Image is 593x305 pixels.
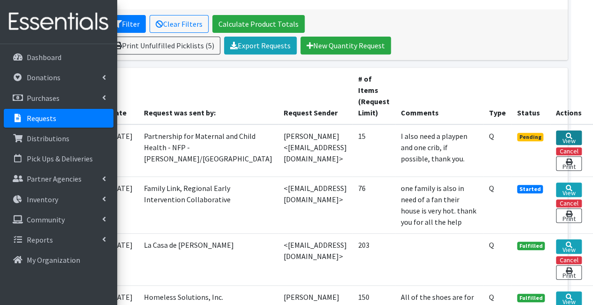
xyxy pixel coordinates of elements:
th: # of Items (Request Limit) [353,68,395,124]
span: Fulfilled [517,242,545,250]
th: Type [483,68,511,124]
a: Reports [4,230,113,249]
p: Community [27,215,65,224]
td: Family Link, Regional Early Intervention Collaborative [138,176,278,233]
a: Inventory [4,190,113,209]
th: Request was sent by: [138,68,278,124]
p: Inventory [27,195,58,204]
td: [DATE] [99,176,138,233]
abbr: Quantity [489,131,494,141]
p: My Organization [27,255,80,265]
td: [DATE] [99,124,138,177]
th: Status [511,68,551,124]
td: 203 [353,233,395,285]
th: Comments [395,68,483,124]
th: Date [99,68,138,124]
span: Fulfilled [517,294,545,302]
a: New Quantity Request [300,37,391,54]
td: [DATE] [99,233,138,285]
button: Cancel [556,256,582,264]
td: La Casa de [PERSON_NAME] [138,233,278,285]
a: Requests [4,109,113,128]
p: Requests [27,114,56,123]
span: Started [517,185,543,193]
p: Dashboard [27,53,61,62]
a: View [556,130,582,145]
a: Dashboard [4,48,113,67]
td: <[EMAIL_ADDRESS][DOMAIN_NAME]> [278,233,353,285]
td: 76 [353,176,395,233]
a: Calculate Product Totals [212,15,305,33]
a: View [556,183,582,197]
a: Donations [4,68,113,87]
p: Distributions [27,134,69,143]
img: HumanEssentials [4,6,113,38]
a: Print [556,156,582,171]
td: Partnership for Maternal and Child Health - NFP - [PERSON_NAME]/[GEOGRAPHIC_DATA] [138,124,278,177]
td: one family is also in need of a fan their house is very hot. thank you for all the help [395,176,483,233]
p: Partner Agencies [27,174,82,183]
a: My Organization [4,251,113,269]
p: Pick Ups & Deliveries [27,154,93,163]
a: View [556,239,582,254]
a: Clear Filters [150,15,209,33]
p: Purchases [27,93,60,103]
button: Cancel [556,199,582,207]
button: Filter [108,15,146,33]
a: Partner Agencies [4,169,113,188]
td: <[EMAIL_ADDRESS][DOMAIN_NAME]> [278,176,353,233]
th: Request Sender [278,68,353,124]
a: Print [556,265,582,280]
a: Community [4,210,113,229]
a: Purchases [4,89,113,107]
a: Distributions [4,129,113,148]
span: Pending [517,133,544,141]
abbr: Quantity [489,240,494,250]
th: Actions [550,68,593,124]
td: [PERSON_NAME] <[EMAIL_ADDRESS][DOMAIN_NAME]> [278,124,353,177]
button: Cancel [556,147,582,155]
a: Pick Ups & Deliveries [4,149,113,168]
p: Reports [27,235,53,244]
p: Donations [27,73,60,82]
abbr: Quantity [489,183,494,193]
a: Print Unfulfilled Picklists (5) [108,37,220,54]
abbr: Quantity [489,292,494,302]
a: Print [556,208,582,223]
td: 15 [353,124,395,177]
a: Export Requests [224,37,297,54]
td: I also need a playpen and one crib, if possible, thank you. [395,124,483,177]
